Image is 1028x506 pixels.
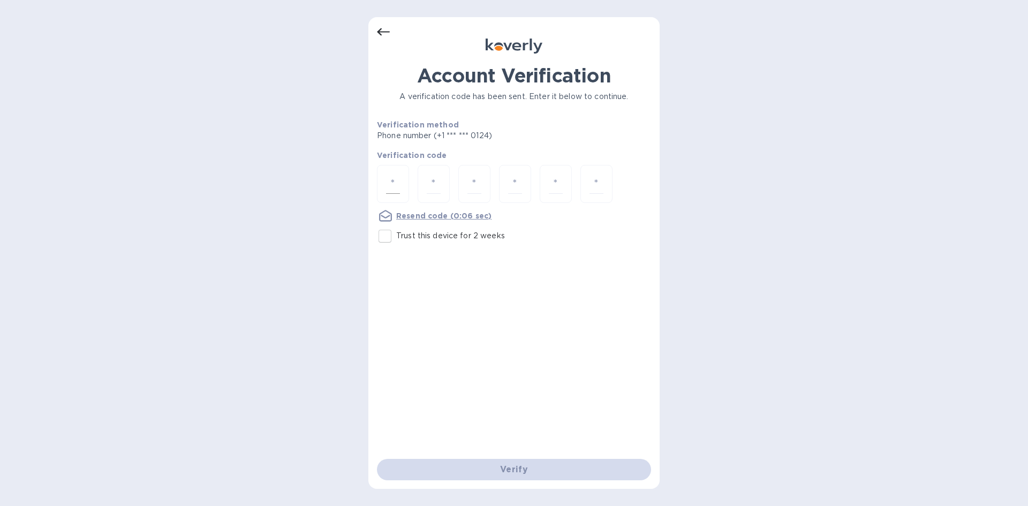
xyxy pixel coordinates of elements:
[377,120,459,129] b: Verification method
[396,230,505,241] p: Trust this device for 2 weeks
[377,150,651,161] p: Verification code
[377,64,651,87] h1: Account Verification
[377,91,651,102] p: A verification code has been sent. Enter it below to continue.
[377,130,574,141] p: Phone number (+1 *** *** 0124)
[396,212,492,220] u: Resend code (0:06 sec)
